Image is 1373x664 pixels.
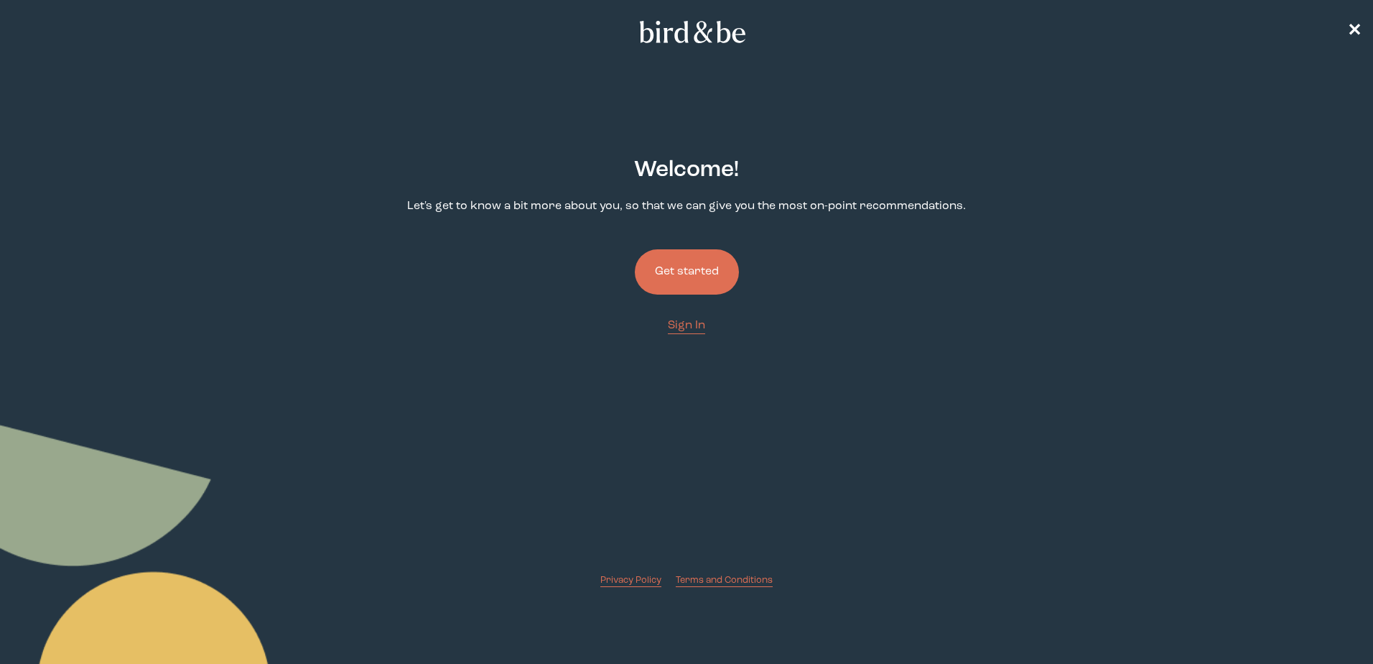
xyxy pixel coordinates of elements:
[1301,596,1359,650] iframe: Gorgias live chat messenger
[668,318,705,334] a: Sign In
[668,320,705,331] span: Sign In
[600,573,661,587] a: Privacy Policy
[1347,23,1362,40] span: ✕
[635,249,739,295] button: Get started
[676,576,773,585] span: Terms and Conditions
[676,573,773,587] a: Terms and Conditions
[1347,19,1362,45] a: ✕
[600,576,661,585] span: Privacy Policy
[634,154,739,187] h2: Welcome !
[635,226,739,318] a: Get started
[407,198,966,215] p: Let's get to know a bit more about you, so that we can give you the most on-point recommendations.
